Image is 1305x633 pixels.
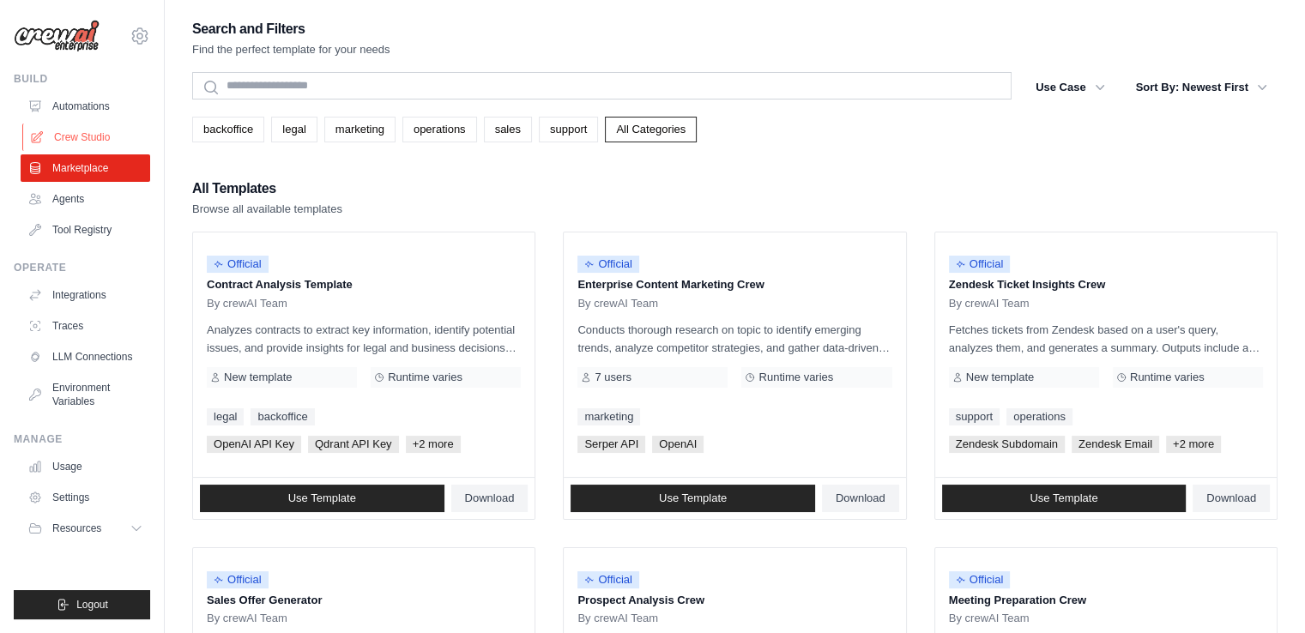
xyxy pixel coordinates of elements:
[324,117,396,142] a: marketing
[21,154,150,182] a: Marketplace
[22,124,152,151] a: Crew Studio
[21,484,150,511] a: Settings
[577,612,658,625] span: By crewAI Team
[1166,436,1221,453] span: +2 more
[192,41,390,58] p: Find the perfect template for your needs
[949,571,1011,588] span: Official
[577,571,639,588] span: Official
[21,453,150,480] a: Usage
[659,491,727,505] span: Use Template
[577,256,639,273] span: Official
[605,117,697,142] a: All Categories
[207,297,287,310] span: By crewAI Team
[21,216,150,244] a: Tool Registry
[192,17,390,41] h2: Search and Filters
[402,117,477,142] a: operations
[949,436,1065,453] span: Zendesk Subdomain
[207,612,287,625] span: By crewAI Team
[21,343,150,371] a: LLM Connections
[207,571,269,588] span: Official
[484,117,532,142] a: sales
[577,321,891,357] p: Conducts thorough research on topic to identify emerging trends, analyze competitor strategies, a...
[539,117,598,142] a: support
[14,72,150,86] div: Build
[577,276,891,293] p: Enterprise Content Marketing Crew
[577,297,658,310] span: By crewAI Team
[949,321,1263,357] p: Fetches tickets from Zendesk based on a user's query, analyzes them, and generates a summary. Out...
[308,436,399,453] span: Qdrant API Key
[207,436,301,453] span: OpenAI API Key
[192,117,264,142] a: backoffice
[942,485,1187,512] a: Use Template
[577,408,640,425] a: marketing
[949,612,1030,625] span: By crewAI Team
[14,261,150,274] div: Operate
[1072,436,1159,453] span: Zendesk Email
[577,436,645,453] span: Serper API
[52,521,101,535] span: Resources
[21,312,150,340] a: Traces
[1130,371,1205,384] span: Runtime varies
[192,177,342,201] h2: All Templates
[758,371,833,384] span: Runtime varies
[21,374,150,415] a: Environment Variables
[21,281,150,309] a: Integrations
[207,256,269,273] span: Official
[595,371,631,384] span: 7 users
[207,321,521,357] p: Analyzes contracts to extract key information, identify potential issues, and provide insights fo...
[822,485,899,512] a: Download
[192,201,342,218] p: Browse all available templates
[1206,491,1256,505] span: Download
[21,515,150,542] button: Resources
[1025,72,1115,103] button: Use Case
[949,256,1011,273] span: Official
[1126,72,1278,103] button: Sort By: Newest First
[836,491,885,505] span: Download
[465,491,515,505] span: Download
[451,485,529,512] a: Download
[207,592,521,609] p: Sales Offer Generator
[14,20,100,52] img: Logo
[571,485,815,512] a: Use Template
[1193,485,1270,512] a: Download
[949,408,1000,425] a: support
[21,185,150,213] a: Agents
[949,276,1263,293] p: Zendesk Ticket Insights Crew
[251,408,314,425] a: backoffice
[949,592,1263,609] p: Meeting Preparation Crew
[577,592,891,609] p: Prospect Analysis Crew
[207,276,521,293] p: Contract Analysis Template
[224,371,292,384] span: New template
[21,93,150,120] a: Automations
[200,485,444,512] a: Use Template
[14,432,150,446] div: Manage
[14,590,150,619] button: Logout
[388,371,462,384] span: Runtime varies
[652,436,704,453] span: OpenAI
[1030,491,1097,505] span: Use Template
[76,598,108,612] span: Logout
[949,297,1030,310] span: By crewAI Team
[207,408,244,425] a: legal
[966,371,1034,384] span: New template
[271,117,317,142] a: legal
[288,491,356,505] span: Use Template
[406,436,461,453] span: +2 more
[1006,408,1072,425] a: operations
